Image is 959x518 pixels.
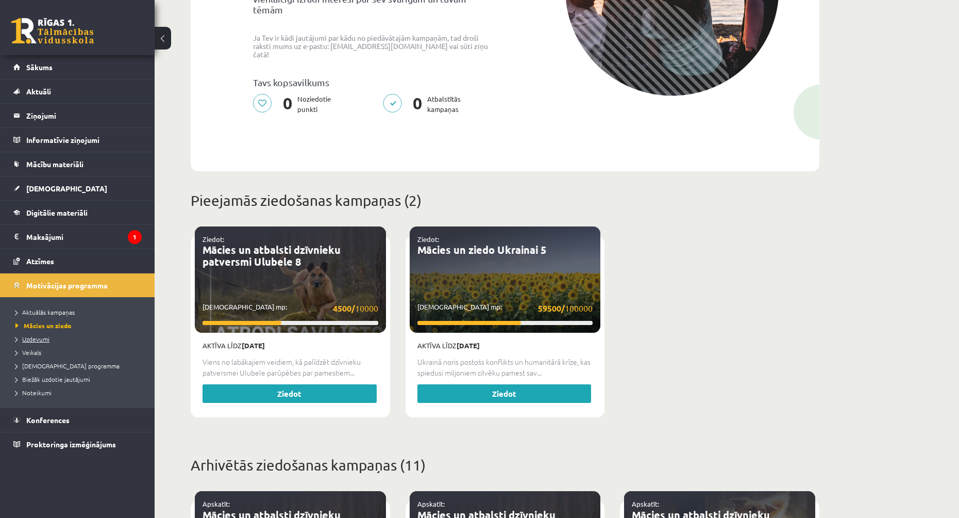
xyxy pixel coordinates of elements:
[26,159,83,169] span: Mācību materiāli
[203,302,378,315] p: [DEMOGRAPHIC_DATA] mp:
[26,415,70,425] span: Konferences
[253,94,337,115] p: Noziedotie punkti
[203,235,224,244] a: Ziedot:
[13,225,142,249] a: Maksājumi1
[333,302,378,315] span: 10000
[13,249,142,273] a: Atzīmes
[13,408,142,432] a: Konferences
[26,62,53,72] span: Sākums
[253,77,497,88] p: Tavs kopsavilkums
[15,348,41,357] span: Veikals
[26,184,107,193] span: [DEMOGRAPHIC_DATA]
[383,94,467,115] p: Atbalstītās kampaņas
[333,303,355,314] strong: 4500/
[203,499,230,508] a: Apskatīt:
[191,455,819,476] p: Arhivētās ziedošanas kampaņas (11)
[203,357,378,378] p: Viens no labākajiem veidiem, kā palīdzēt dzīvnieku patversmei Ulubele parūpēties par pamestiem...
[538,302,593,315] span: 100000
[13,104,142,127] a: Ziņojumi
[632,499,659,508] a: Apskatīt:
[13,273,142,297] a: Motivācijas programma
[203,341,378,351] p: Aktīva līdz
[253,34,497,58] p: Ja Tev ir kādi jautājumi par kādu no piedāvātajām kampaņām, tad droši raksti mums uz e-pastu: [EM...
[15,335,49,343] span: Uzdevumi
[457,341,480,350] strong: [DATE]
[13,432,142,456] a: Proktoringa izmēģinājums
[417,499,445,508] a: Apskatīt:
[26,256,54,266] span: Atzīmes
[417,357,593,378] p: Ukrainā noris postošs konflikts un humanitārā krīze, kas spiedusi miljoniem cilvēku pamest sav...
[13,128,142,152] a: Informatīvie ziņojumi
[417,341,593,351] p: Aktīva līdz
[26,104,142,127] legend: Ziņojumi
[26,208,88,217] span: Digitālie materiāli
[11,18,94,44] a: Rīgas 1. Tālmācības vidusskola
[13,55,142,79] a: Sākums
[191,190,819,212] p: Pieejamās ziedošanas kampaņas (2)
[13,152,142,176] a: Mācību materiāli
[203,384,377,403] a: Ziedot
[417,384,592,403] a: Ziedot
[15,348,144,357] a: Veikals
[15,362,120,370] span: [DEMOGRAPHIC_DATA] programma
[408,94,427,115] span: 0
[15,388,144,397] a: Noteikumi
[15,375,144,384] a: Biežāk uzdotie jautājumi
[15,375,90,383] span: Biežāk uzdotie jautājumi
[26,225,142,249] legend: Maksājumi
[417,235,439,244] a: Ziedot:
[242,341,265,350] strong: [DATE]
[15,307,144,317] a: Aktuālās kampaņas
[13,201,142,224] a: Digitālie materiāli
[278,94,297,115] span: 0
[26,440,116,449] span: Proktoringa izmēģinājums
[26,128,142,152] legend: Informatīvie ziņojumi
[15,321,71,330] span: Mācies un ziedo
[26,281,108,290] span: Motivācijas programma
[26,87,51,96] span: Aktuāli
[13,79,142,103] a: Aktuāli
[15,321,144,330] a: Mācies un ziedo
[15,308,75,316] span: Aktuālās kampaņas
[538,303,565,314] strong: 59500/
[203,243,341,268] a: Mācies un atbalsti dzīvnieku patversmi Ulubele 8
[417,243,546,256] a: Mācies un ziedo Ukrainai 5
[15,361,144,370] a: [DEMOGRAPHIC_DATA] programma
[15,388,52,397] span: Noteikumi
[13,176,142,200] a: [DEMOGRAPHIC_DATA]
[417,302,593,315] p: [DEMOGRAPHIC_DATA] mp:
[128,230,142,244] i: 1
[15,334,144,344] a: Uzdevumi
